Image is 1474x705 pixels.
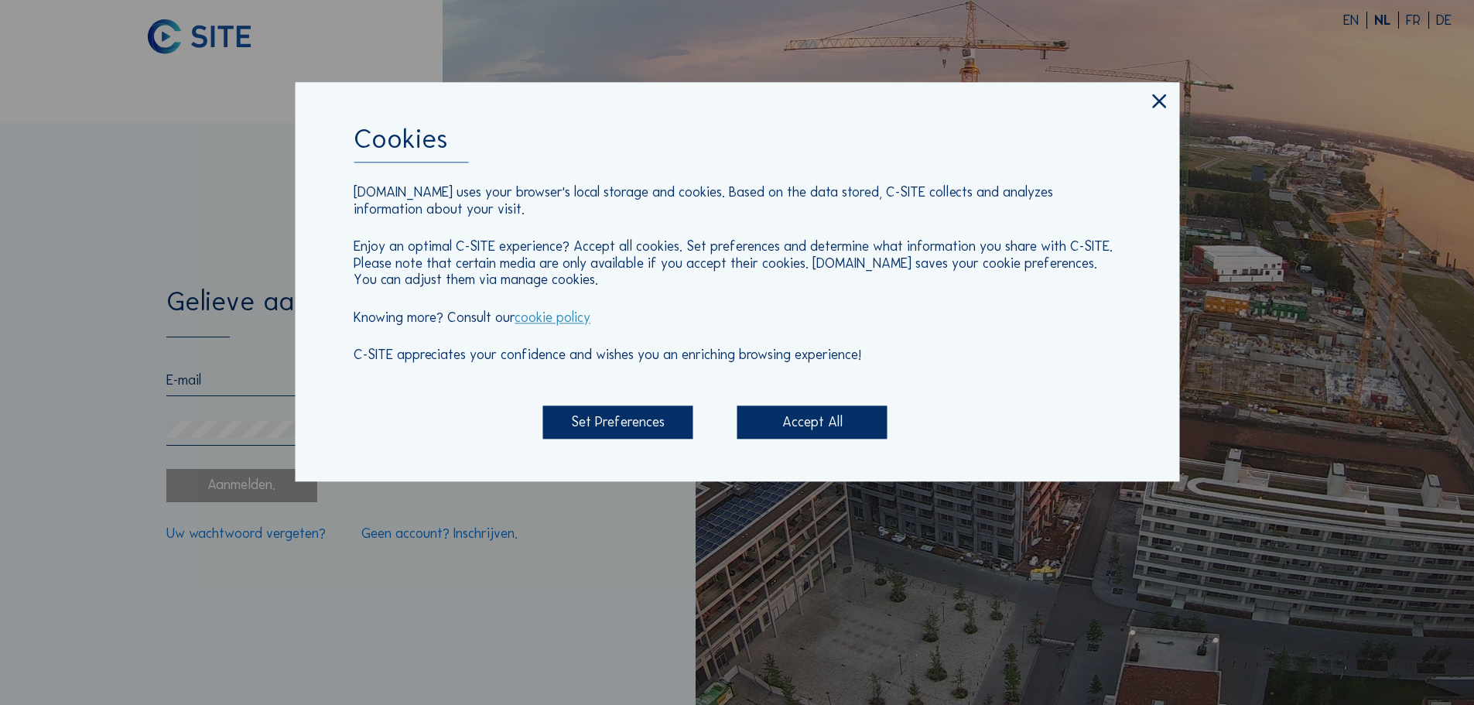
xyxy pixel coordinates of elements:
[354,125,1120,163] div: Cookies
[354,185,1120,218] p: [DOMAIN_NAME] uses your browser's local storage and cookies. Based on the data stored, C-SITE col...
[542,406,693,440] div: Set Preferences
[737,406,887,440] div: Accept All
[354,310,1120,326] p: Knowing more? Consult our
[354,239,1120,289] p: Enjoy an optimal C-SITE experience? Accept all cookies. Set preferences and determine what inform...
[354,347,1120,364] p: C-SITE appreciates your confidence and wishes you an enriching browsing experience!
[515,309,590,326] a: cookie policy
